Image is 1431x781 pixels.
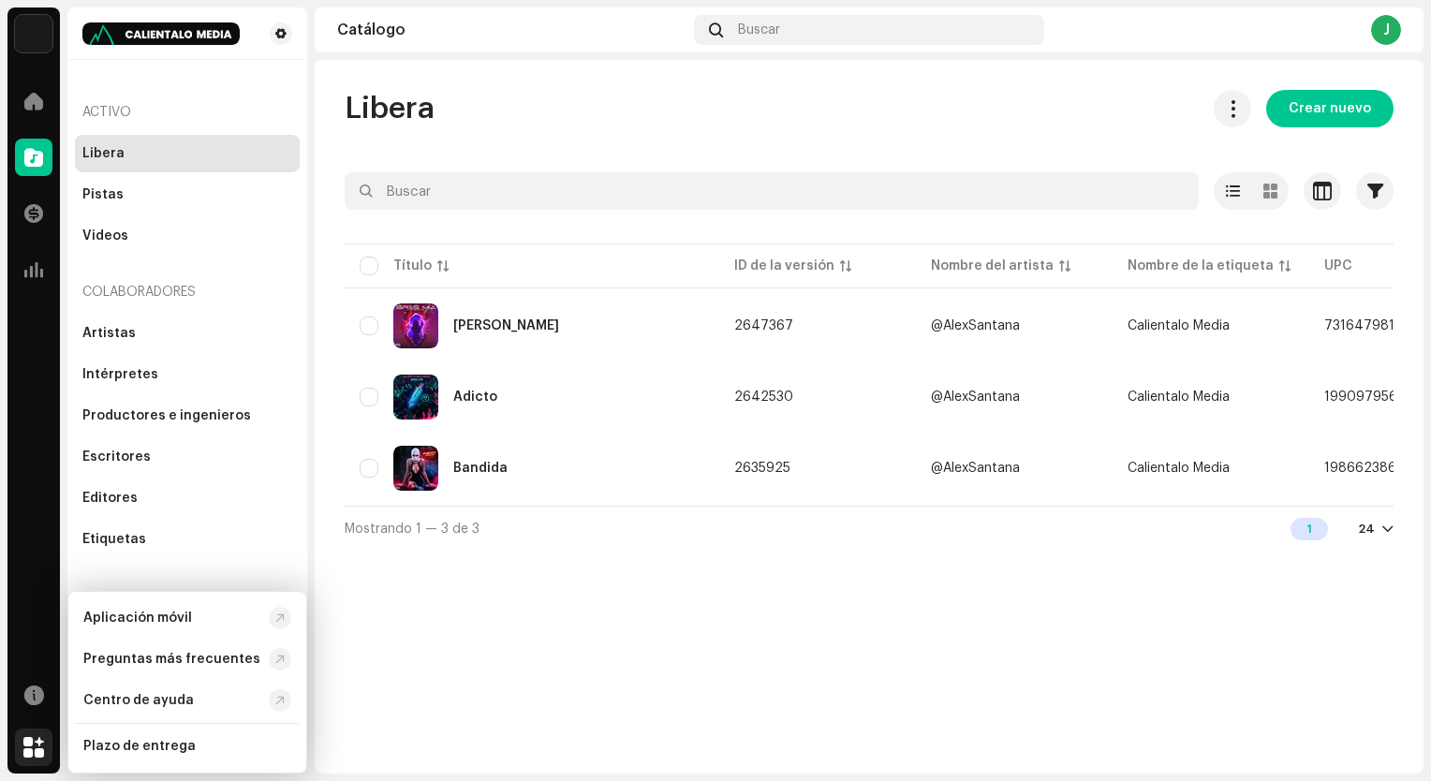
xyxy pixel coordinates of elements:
[82,449,151,464] div: Writers
[393,257,432,275] div: Título
[75,217,300,255] re-m-nav-item: Videos
[393,303,438,348] img: 52d592f8-3488-4d36-a30a-301acb007e0e
[931,462,1020,475] div: @AlexSantana
[734,390,793,404] font: 2642530
[76,728,299,765] re-m-nav-item: Delivery Lead Time
[76,682,299,719] re-m-nav-item: Help Center
[15,15,52,52] img: 4d5a508c-c80f-4d99-b7fb-82554657661d
[82,187,124,202] div: Tracks
[75,176,300,214] re-m-nav-item: Tracks
[75,135,300,172] re-m-nav-item: Releases
[83,652,260,667] div: FAQ
[83,739,196,754] div: Delivery Lead Time
[82,532,146,547] div: Labels
[345,90,435,127] span: Libera
[1358,522,1375,537] div: 24
[83,693,194,708] div: Help Center
[393,446,438,491] img: 19628b18-8cb6-4edd-ac99-a38f8d54eafc
[75,270,300,315] div: Colaboradores
[82,326,136,341] div: Artists
[1266,90,1394,127] button: Crear nuevo
[1128,390,1230,404] font: Calientalo Media
[453,319,559,332] div: Eres Mia
[75,397,300,435] re-m-nav-item: Producers & Engineers
[1291,518,1328,540] div: 1
[345,523,479,536] span: Mostrando 1 — 3 de 3
[453,462,508,475] div: Bandida
[75,356,300,393] re-m-nav-item: Performers
[734,462,790,475] font: 2635925
[345,172,1199,210] input: Buscar
[1324,462,1421,475] font: 198662386836
[82,408,251,423] div: Producers & Engineers
[931,390,1098,404] span: @AlexSantana
[337,22,686,37] div: Catálogo
[1371,15,1401,45] div: J
[931,390,1020,404] div: @AlexSantana
[931,319,1098,332] span: @AlexSantana
[75,90,300,135] div: Activo
[1128,462,1230,475] font: Calientalo Media
[75,521,300,558] re-m-nav-item: Labels
[931,257,1054,275] div: Nombre del artista
[82,146,125,161] div: Releases
[75,270,300,315] re-a-nav-header: Contributors
[82,228,128,243] div: Videos
[1128,257,1274,275] div: Nombre de la etiqueta
[393,375,438,420] img: a1f449aa-1805-4a47-b2dd-0ff36ed36477
[83,611,192,626] div: Mobile App
[1324,319,1425,332] font: 7316479811058
[82,22,240,45] img: 0ed834c7-8d06-45ec-9a54-f43076e9bbbc
[82,491,138,506] div: Publishers
[82,367,158,382] div: Performers
[1324,390,1419,404] font: 199097956175
[1289,90,1371,127] span: Crear nuevo
[76,641,299,678] re-m-nav-item: FAQ
[734,319,793,332] font: 2647367
[738,22,780,37] span: Buscar
[75,479,300,517] re-m-nav-item: Publishers
[75,90,300,135] re-a-nav-header: Assets
[931,462,1098,475] span: @AlexSantana
[453,390,497,404] div: Adicto
[931,319,1020,332] div: @AlexSantana
[75,438,300,476] re-m-nav-item: Writers
[1128,319,1230,332] font: Calientalo Media
[734,257,834,275] div: ID de la versión
[75,315,300,352] re-m-nav-item: Artists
